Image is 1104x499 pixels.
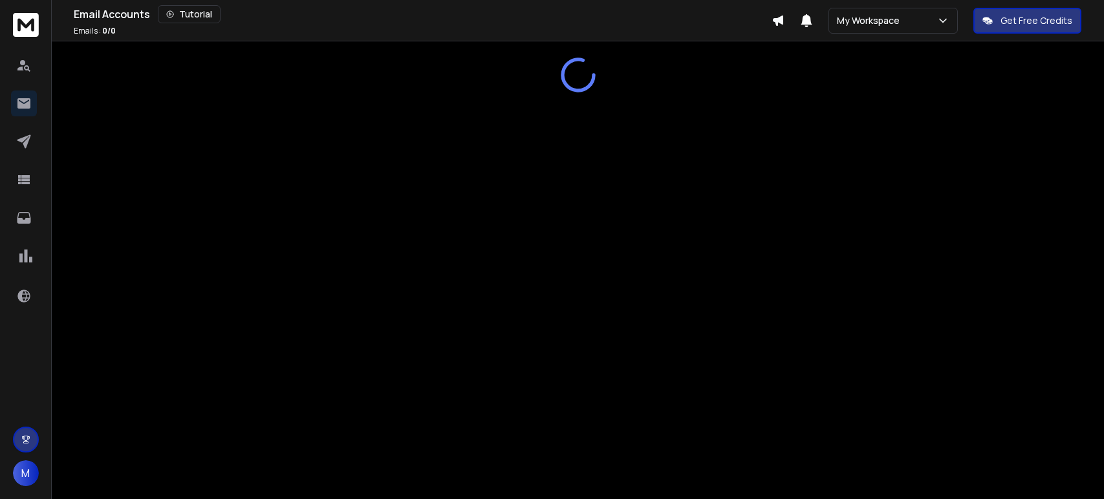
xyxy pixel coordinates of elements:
button: M [13,460,39,486]
button: Tutorial [158,5,221,23]
p: My Workspace [837,14,905,27]
p: Emails : [74,26,116,36]
div: Email Accounts [74,5,772,23]
span: 0 / 0 [102,25,116,36]
button: Get Free Credits [973,8,1081,34]
p: Get Free Credits [1001,14,1072,27]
